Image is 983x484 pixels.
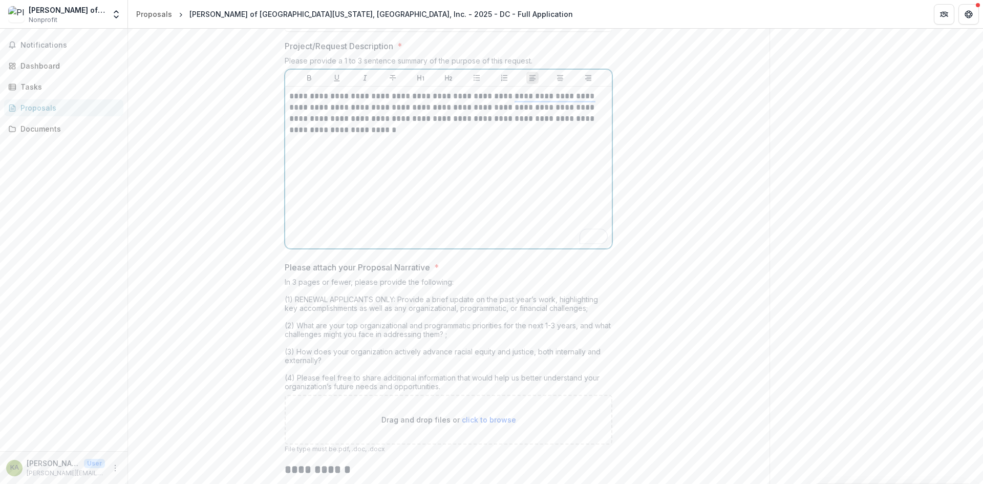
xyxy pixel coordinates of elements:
div: Documents [20,123,115,134]
button: Bold [303,72,315,84]
div: Proposals [20,102,115,113]
span: Nonprofit [29,15,57,25]
img: Planned Parenthood of Metropolitan Washington, DC, Inc. [8,6,25,23]
p: Drag and drop files or [381,414,516,425]
button: Align Center [554,72,566,84]
button: Bullet List [471,72,483,84]
span: Notifications [20,41,119,50]
div: Tasks [20,81,115,92]
div: [PERSON_NAME] of [GEOGRAPHIC_DATA][US_STATE], [GEOGRAPHIC_DATA], Inc. [29,5,105,15]
div: Proposals [136,9,172,19]
button: Align Left [526,72,539,84]
div: To enrich screen reader interactions, please activate Accessibility in Grammarly extension settings [289,91,608,244]
button: Underline [331,72,343,84]
button: Notifications [4,37,123,53]
button: Partners [934,4,954,25]
div: Katrina Arcellana [10,465,19,471]
button: Get Help [958,4,979,25]
button: Strike [387,72,399,84]
a: Documents [4,120,123,137]
button: Ordered List [498,72,510,84]
button: Heading 2 [442,72,455,84]
button: Italicize [359,72,371,84]
nav: breadcrumb [132,7,577,22]
button: Heading 1 [415,72,427,84]
button: Open entity switcher [109,4,123,25]
p: File type must be .pdf, .doc, .docx [285,445,612,454]
div: [PERSON_NAME] of [GEOGRAPHIC_DATA][US_STATE], [GEOGRAPHIC_DATA], Inc. - 2025 - DC - Full Application [189,9,573,19]
div: Please provide a 1 to 3 sentence summary of the purpose of this request. [285,56,612,69]
p: User [84,459,105,468]
p: Please attach your Proposal Narrative [285,261,430,273]
a: Tasks [4,78,123,95]
div: Dashboard [20,60,115,71]
a: Proposals [4,99,123,116]
button: Align Right [582,72,594,84]
a: Dashboard [4,57,123,74]
span: click to browse [462,415,516,424]
p: [PERSON_NAME] [27,458,80,469]
button: More [109,462,121,474]
p: Project/Request Description [285,40,393,52]
div: In 3 pages or fewer, please provide the following: (1) RENEWAL APPLICANTS ONLY: Provide a brief u... [285,278,612,395]
p: [PERSON_NAME][EMAIL_ADDRESS][DOMAIN_NAME] [27,469,105,478]
a: Proposals [132,7,176,22]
